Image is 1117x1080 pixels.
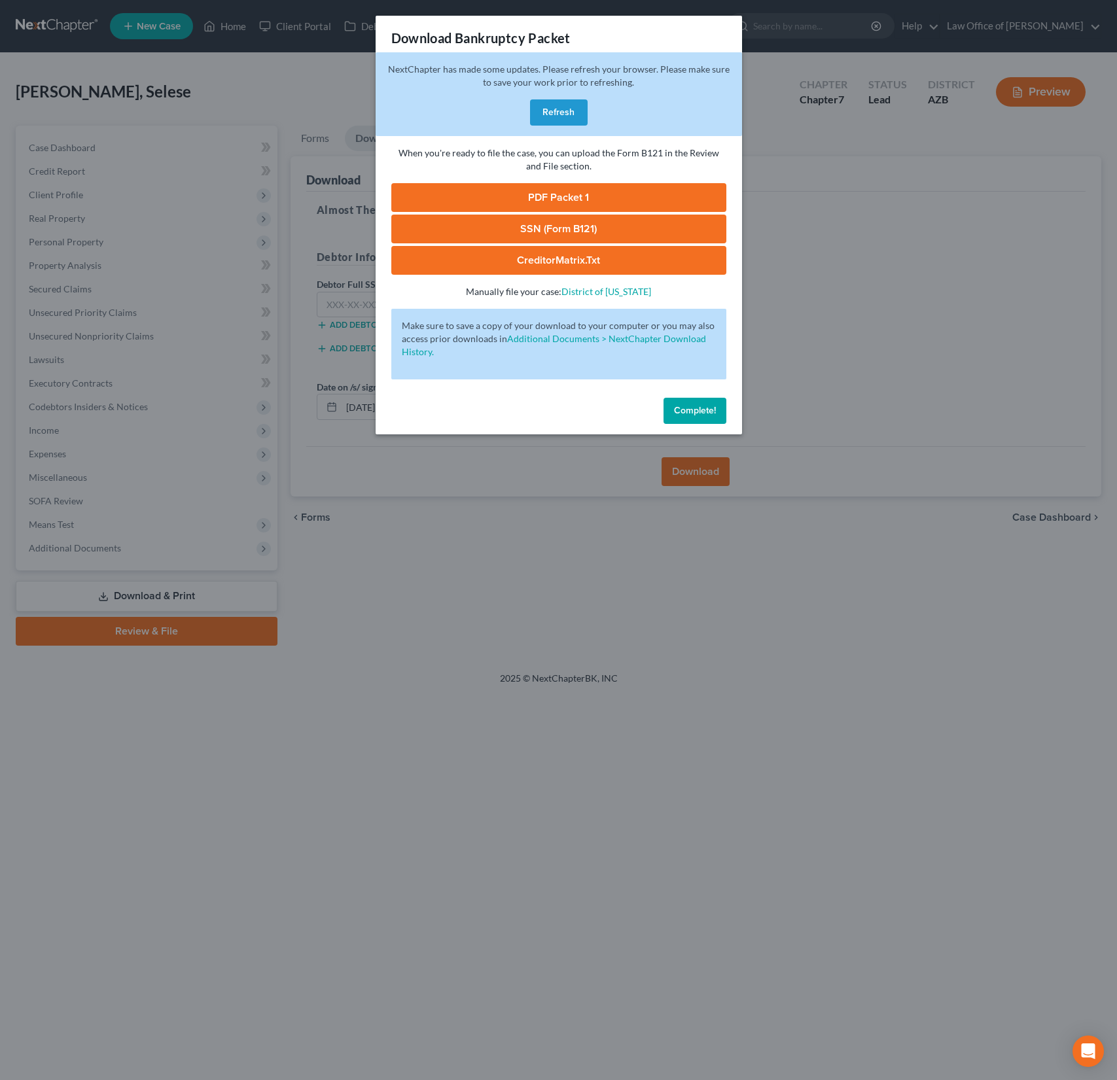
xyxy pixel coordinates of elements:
[391,246,726,275] a: CreditorMatrix.txt
[674,405,716,416] span: Complete!
[391,285,726,298] p: Manually file your case:
[402,319,716,358] p: Make sure to save a copy of your download to your computer or you may also access prior downloads in
[391,183,726,212] a: PDF Packet 1
[561,286,651,297] a: District of [US_STATE]
[530,99,588,126] button: Refresh
[391,29,571,47] h3: Download Bankruptcy Packet
[388,63,730,88] span: NextChapter has made some updates. Please refresh your browser. Please make sure to save your wor...
[664,398,726,424] button: Complete!
[391,215,726,243] a: SSN (Form B121)
[402,333,706,357] a: Additional Documents > NextChapter Download History.
[1073,1036,1104,1067] div: Open Intercom Messenger
[391,147,726,173] p: When you're ready to file the case, you can upload the Form B121 in the Review and File section.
